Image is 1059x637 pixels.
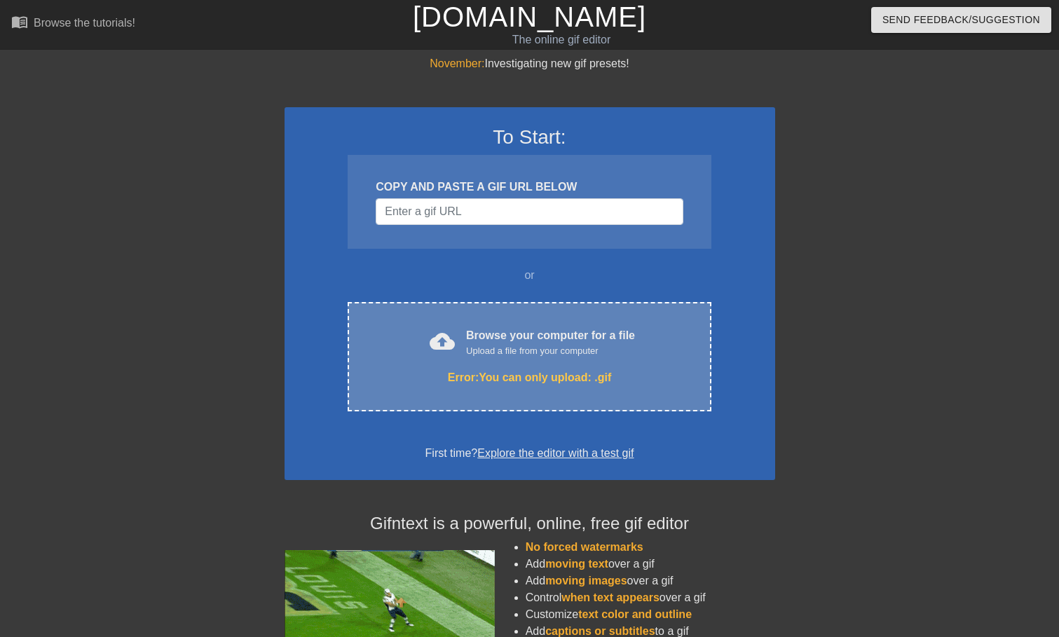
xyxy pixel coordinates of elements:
span: when text appears [561,591,660,603]
li: Add over a gif [526,573,775,589]
span: moving text [545,558,608,570]
input: Username [376,198,683,225]
span: menu_book [11,13,28,30]
li: Customize [526,606,775,623]
div: COPY AND PASTE A GIF URL BELOW [376,179,683,196]
a: [DOMAIN_NAME] [413,1,646,32]
div: Browse the tutorials! [34,17,135,29]
a: Explore the editor with a test gif [477,447,634,459]
button: Send Feedback/Suggestion [871,7,1051,33]
span: Send Feedback/Suggestion [882,11,1040,29]
span: captions or subtitles [545,625,655,637]
div: Browse your computer for a file [466,327,635,358]
li: Control over a gif [526,589,775,606]
span: moving images [545,575,627,587]
h4: Gifntext is a powerful, online, free gif editor [285,514,775,534]
div: The online gif editor [360,32,763,48]
div: or [321,267,739,284]
span: text color and outline [578,608,692,620]
div: Upload a file from your computer [466,344,635,358]
div: Investigating new gif presets! [285,55,775,72]
div: Error: You can only upload: .gif [377,369,681,386]
span: cloud_upload [430,329,455,354]
a: Browse the tutorials! [11,13,135,35]
span: No forced watermarks [526,541,643,553]
li: Add over a gif [526,556,775,573]
span: November: [430,57,484,69]
div: First time? [303,445,757,462]
h3: To Start: [303,125,757,149]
